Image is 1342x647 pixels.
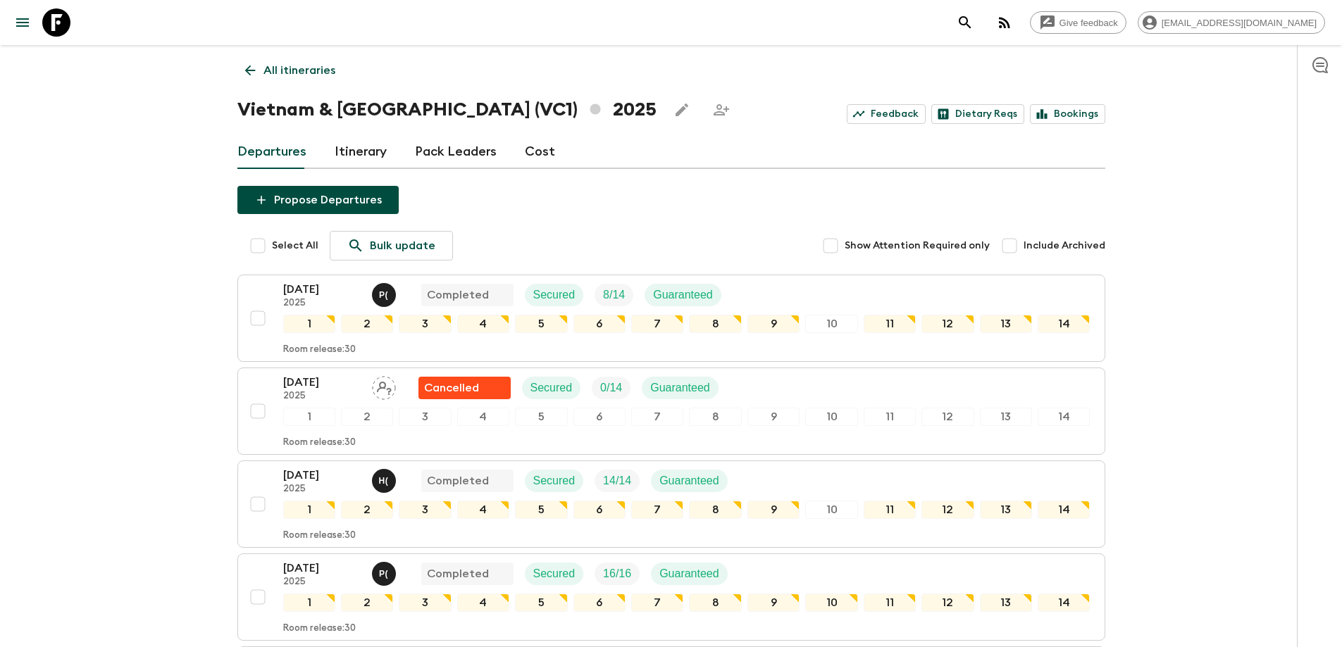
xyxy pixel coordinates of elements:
p: [DATE] [283,560,361,577]
span: Share this itinerary [707,96,735,124]
div: [EMAIL_ADDRESS][DOMAIN_NAME] [1138,11,1325,34]
span: Assign pack leader [372,380,396,391]
div: 2 [341,593,393,612]
span: Select All [272,239,318,253]
button: Propose Departures [237,186,399,214]
div: 13 [980,501,1032,519]
a: Pack Leaders [415,135,497,169]
p: Guaranteed [653,287,713,303]
p: 2025 [283,484,361,495]
p: Secured [530,379,573,396]
div: 1 [283,501,335,519]
span: Phat (Hoang) Trong [372,566,399,577]
div: 1 [283,315,335,333]
div: 11 [864,501,916,519]
button: [DATE]2025Hai (Le Mai) NhatCompletedSecuredTrip FillGuaranteed1234567891011121314Room release:30 [237,460,1105,548]
div: Flash Pack cancellation [418,377,511,399]
span: Show Attention Required only [845,239,990,253]
div: Trip Fill [595,563,640,585]
p: Guaranteed [650,379,710,396]
div: 9 [747,315,800,333]
p: [DATE] [283,467,361,484]
div: 14 [1038,501,1090,519]
div: 10 [805,593,857,612]
div: 9 [747,501,800,519]
p: 14 / 14 [603,472,631,489]
div: Secured [525,284,584,306]
div: 5 [515,315,567,333]
p: Guaranteed [659,565,719,582]
a: Give feedback [1030,11,1126,34]
p: Secured [533,565,576,582]
button: [DATE]2025Phat (Hoang) TrongCompletedSecuredTrip FillGuaranteed1234567891011121314Room release:30 [237,275,1105,362]
div: 6 [573,593,626,612]
div: 13 [980,408,1032,426]
div: 10 [805,315,857,333]
div: 14 [1038,408,1090,426]
span: Include Archived [1024,239,1105,253]
p: 8 / 14 [603,287,625,303]
div: 10 [805,408,857,426]
div: 7 [631,501,683,519]
p: Secured [533,472,576,489]
div: 12 [921,315,974,333]
div: 12 [921,593,974,612]
p: Guaranteed [659,472,719,489]
button: Edit this itinerary [668,96,696,124]
div: Secured [525,470,584,492]
div: 14 [1038,593,1090,612]
div: 13 [980,315,1032,333]
button: [DATE]2025Phat (Hoang) TrongCompletedSecuredTrip FillGuaranteed1234567891011121314Room release:30 [237,553,1105,641]
a: Departures [237,135,306,169]
div: 4 [457,408,509,426]
div: 11 [864,315,916,333]
button: menu [8,8,37,37]
span: Hai (Le Mai) Nhat [372,473,399,484]
div: 6 [573,315,626,333]
div: 9 [747,408,800,426]
p: 2025 [283,298,361,309]
a: Feedback [847,104,926,124]
div: 11 [864,408,916,426]
div: 3 [399,593,451,612]
div: 11 [864,593,916,612]
div: 6 [573,408,626,426]
p: 2025 [283,577,361,588]
div: 12 [921,408,974,426]
div: 1 [283,408,335,426]
h1: Vietnam & [GEOGRAPHIC_DATA] (VC1) 2025 [237,96,657,124]
a: Bookings [1030,104,1105,124]
p: [DATE] [283,281,361,298]
a: Itinerary [335,135,387,169]
div: 3 [399,408,451,426]
p: 2025 [283,391,361,402]
div: 9 [747,593,800,612]
a: Bulk update [330,231,453,260]
div: 3 [399,501,451,519]
p: Room release: 30 [283,437,356,448]
div: 7 [631,408,683,426]
a: Dietary Reqs [931,104,1024,124]
div: 2 [341,501,393,519]
p: All itineraries [263,62,335,79]
a: Cost [525,135,555,169]
div: Trip Fill [592,377,630,399]
div: 7 [631,593,683,612]
p: Completed [427,287,489,303]
div: 5 [515,501,567,519]
button: [DATE]2025Assign pack leaderFlash Pack cancellationSecuredTrip FillGuaranteed1234567891011121314R... [237,368,1105,455]
div: 7 [631,315,683,333]
button: search adventures [951,8,979,37]
div: 4 [457,593,509,612]
div: 8 [689,408,741,426]
p: Completed [427,565,489,582]
span: Phat (Hoang) Trong [372,287,399,299]
p: Completed [427,472,489,489]
span: [EMAIL_ADDRESS][DOMAIN_NAME] [1154,18,1324,28]
div: 10 [805,501,857,519]
div: 4 [457,315,509,333]
p: Secured [533,287,576,303]
div: 2 [341,315,393,333]
p: Room release: 30 [283,344,356,356]
div: 5 [515,408,567,426]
